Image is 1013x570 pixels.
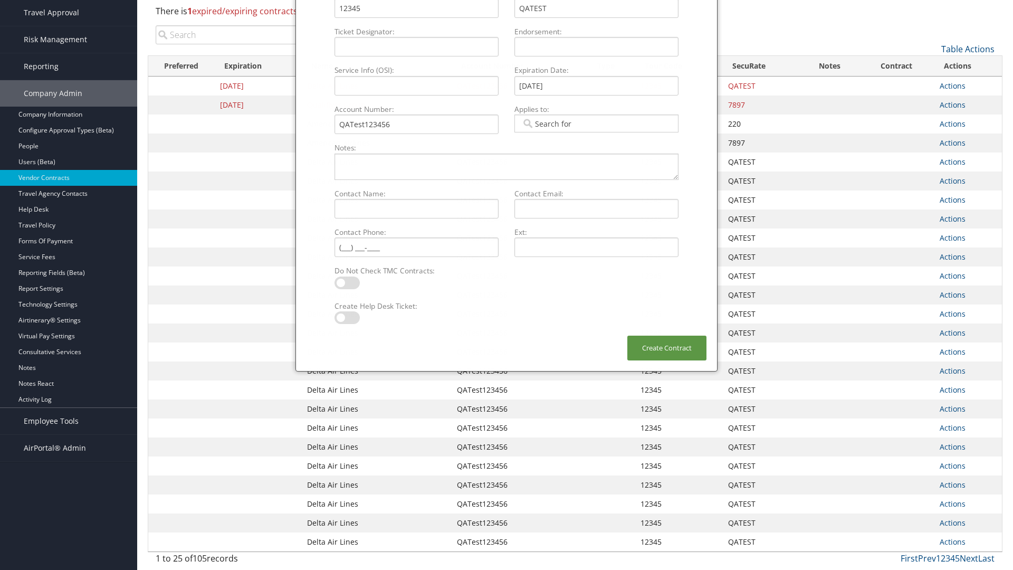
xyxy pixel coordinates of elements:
[940,138,966,148] a: Actions
[627,336,706,360] button: Create Contract
[936,553,941,564] a: 1
[723,533,801,552] td: QATEST
[955,553,960,564] a: 5
[510,26,683,37] label: Endorsement:
[723,514,801,533] td: QATEST
[723,324,801,343] td: QATEST
[723,286,801,305] td: QATEST
[302,476,452,495] td: Delta Air Lines
[723,457,801,476] td: QATEST
[723,381,801,400] td: QATEST
[302,438,452,457] td: Delta Air Lines
[940,461,966,471] a: Actions
[635,419,723,438] td: 12345
[302,419,452,438] td: Delta Air Lines
[24,80,82,107] span: Company Admin
[723,172,801,191] td: QATEST
[723,419,801,438] td: QATEST
[330,227,503,237] label: Contact Phone:
[452,495,588,514] td: QATest123456
[635,476,723,495] td: 12345
[723,362,801,381] td: QATEST
[330,65,503,75] label: Service Info (OSI):
[330,26,503,37] label: Ticket Designator:
[635,457,723,476] td: 12345
[510,227,683,237] label: Ext:
[901,553,918,564] a: First
[723,96,801,115] td: 7897
[330,301,503,311] label: Create Help Desk Ticket:
[940,157,966,167] a: Actions
[215,77,302,96] td: [DATE]
[302,495,452,514] td: Delta Air Lines
[635,438,723,457] td: 12345
[941,553,945,564] a: 2
[330,188,503,199] label: Contact Name:
[723,495,801,514] td: QATEST
[723,438,801,457] td: QATEST
[918,553,936,564] a: Prev
[940,385,966,395] a: Actions
[452,438,588,457] td: QATest123456
[635,514,723,533] td: 12345
[723,56,801,77] th: SecuRate: activate to sort column ascending
[801,56,858,77] th: Notes: activate to sort column ascending
[635,533,723,552] td: 12345
[215,56,302,77] th: Expiration: activate to sort column descending
[940,309,966,319] a: Actions
[510,65,683,75] label: Expiration Date:
[452,419,588,438] td: QATest123456
[940,518,966,528] a: Actions
[934,56,1002,77] th: Actions
[302,400,452,419] td: Delta Air Lines
[452,400,588,419] td: QATest123456
[24,408,79,434] span: Employee Tools
[215,96,302,115] td: [DATE]
[452,381,588,400] td: QATest123456
[723,476,801,495] td: QATEST
[940,233,966,243] a: Actions
[148,56,215,77] th: Preferred: activate to sort column ascending
[940,480,966,490] a: Actions
[723,77,801,96] td: QATEST
[978,553,995,564] a: Last
[723,153,801,172] td: QATEST
[940,100,966,110] a: Actions
[940,442,966,452] a: Actions
[858,56,934,77] th: Contract: activate to sort column ascending
[940,195,966,205] a: Actions
[521,118,580,129] input: Search for Airline
[723,343,801,362] td: QATEST
[723,229,801,248] td: QATEST
[940,290,966,300] a: Actions
[452,533,588,552] td: QATest123456
[940,214,966,224] a: Actions
[302,457,452,476] td: Delta Air Lines
[723,134,801,153] td: 7897
[330,265,503,276] label: Do Not Check TMC Contracts:
[330,142,683,153] label: Notes:
[187,5,192,17] strong: 1
[940,328,966,338] a: Actions
[723,248,801,267] td: QATEST
[940,271,966,281] a: Actions
[452,476,588,495] td: QATest123456
[156,25,353,44] input: Search
[940,347,966,357] a: Actions
[193,553,207,564] span: 105
[940,537,966,547] a: Actions
[940,176,966,186] a: Actions
[723,115,801,134] td: 220
[302,533,452,552] td: Delta Air Lines
[723,267,801,286] td: QATEST
[156,552,353,570] div: 1 to 25 of records
[187,5,298,17] span: expired/expiring contracts
[635,495,723,514] td: 12345
[940,252,966,262] a: Actions
[723,400,801,419] td: QATEST
[960,553,978,564] a: Next
[335,237,499,257] input: (___) ___-____
[723,191,801,210] td: QATEST
[941,43,995,55] a: Table Actions
[723,210,801,229] td: QATEST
